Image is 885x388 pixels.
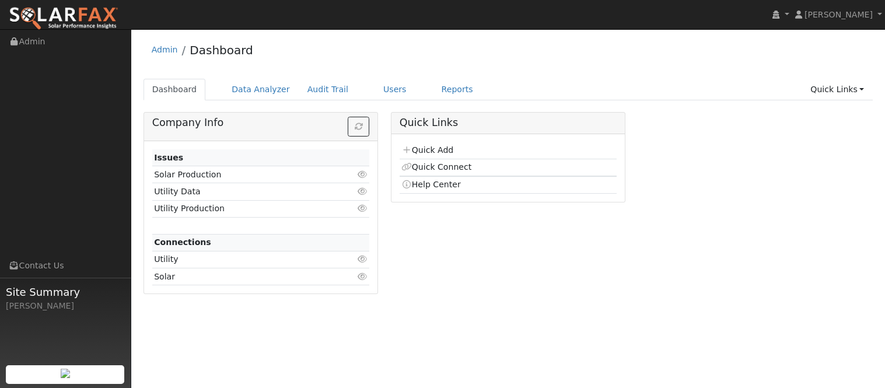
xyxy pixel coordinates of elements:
[152,200,335,217] td: Utility Production
[804,10,873,19] span: [PERSON_NAME]
[802,79,873,100] a: Quick Links
[357,272,368,281] i: Click to view
[152,117,370,129] h5: Company Info
[357,204,368,212] i: Click to view
[357,255,368,263] i: Click to view
[154,237,211,247] strong: Connections
[61,369,70,378] img: retrieve
[9,6,118,31] img: SolarFax
[401,145,453,155] a: Quick Add
[152,268,335,285] td: Solar
[400,117,617,129] h5: Quick Links
[152,251,335,268] td: Utility
[433,79,482,100] a: Reports
[6,284,125,300] span: Site Summary
[375,79,415,100] a: Users
[401,180,461,189] a: Help Center
[299,79,357,100] a: Audit Trail
[401,162,471,172] a: Quick Connect
[190,43,253,57] a: Dashboard
[357,170,368,179] i: Click to view
[6,300,125,312] div: [PERSON_NAME]
[152,45,178,54] a: Admin
[144,79,206,100] a: Dashboard
[152,166,335,183] td: Solar Production
[357,187,368,195] i: Click to view
[154,153,183,162] strong: Issues
[152,183,335,200] td: Utility Data
[223,79,299,100] a: Data Analyzer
